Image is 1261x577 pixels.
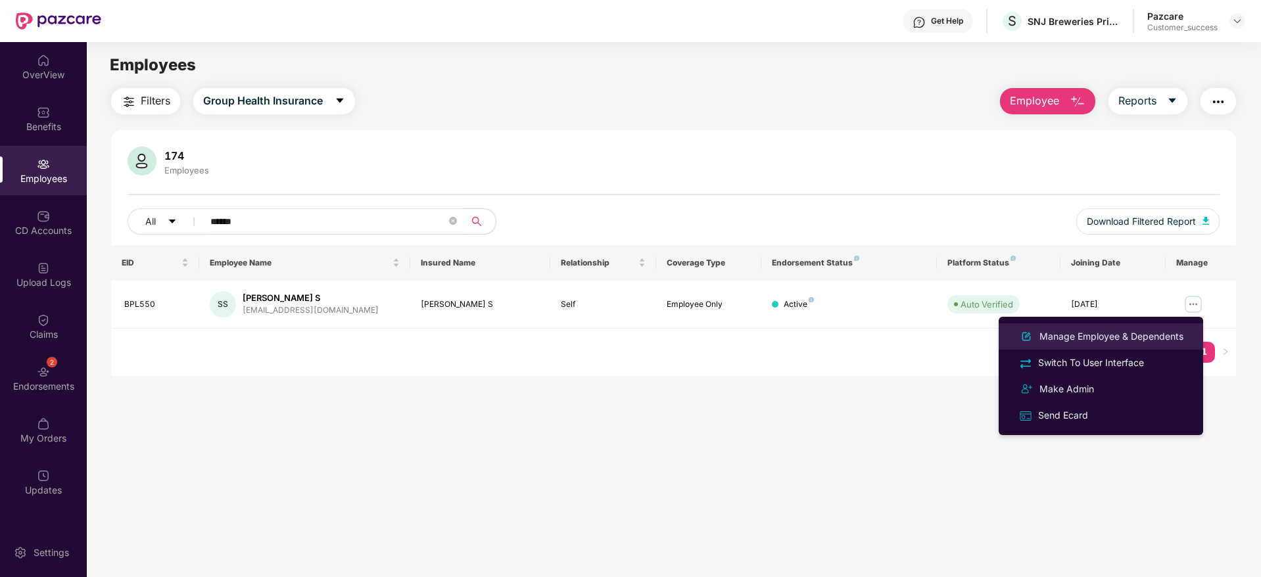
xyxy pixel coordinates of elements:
[931,16,963,26] div: Get Help
[111,245,199,281] th: EID
[1071,298,1155,311] div: [DATE]
[961,298,1013,311] div: Auto Verified
[121,94,137,110] img: svg+xml;base64,PHN2ZyB4bWxucz0iaHR0cDovL3d3dy53My5vcmcvMjAwMC9zdmciIHdpZHRoPSIyNCIgaGVpZ2h0PSIyNC...
[464,216,489,227] span: search
[14,546,27,559] img: svg+xml;base64,PHN2ZyBpZD0iU2V0dGluZy0yMHgyMCIgeG1sbnM9Imh0dHA6Ly93d3cudzMub3JnLzIwMDAvc3ZnIiB3aW...
[16,12,101,30] img: New Pazcare Logo
[162,165,212,175] div: Employees
[1087,214,1196,229] span: Download Filtered Report
[199,245,410,281] th: Employee Name
[37,106,50,119] img: svg+xml;base64,PHN2ZyBpZD0iQmVuZWZpdHMiIHhtbG5zPSJodHRwOi8vd3d3LnczLm9yZy8yMDAwL3N2ZyIgd2lkdGg9Ij...
[1167,95,1178,107] span: caret-down
[854,256,859,261] img: svg+xml;base64,PHN2ZyB4bWxucz0iaHR0cDovL3d3dy53My5vcmcvMjAwMC9zdmciIHdpZHRoPSI4IiBoZWlnaHQ9IjgiIH...
[1018,381,1034,397] img: svg+xml;base64,PHN2ZyB4bWxucz0iaHR0cDovL3d3dy53My5vcmcvMjAwMC9zdmciIHdpZHRoPSIyNCIgaGVpZ2h0PSIyNC...
[784,298,814,311] div: Active
[37,262,50,275] img: svg+xml;base64,PHN2ZyBpZD0iVXBsb2FkX0xvZ3MiIGRhdGEtbmFtZT0iVXBsb2FkIExvZ3MiIHhtbG5zPSJodHRwOi8vd3...
[1018,356,1033,371] img: svg+xml;base64,PHN2ZyB4bWxucz0iaHR0cDovL3d3dy53My5vcmcvMjAwMC9zdmciIHdpZHRoPSIyNCIgaGVpZ2h0PSIyNC...
[1028,15,1120,28] div: SNJ Breweries Private limited
[1035,408,1091,423] div: Send Ecard
[1147,22,1218,33] div: Customer_success
[128,147,156,175] img: svg+xml;base64,PHN2ZyB4bWxucz0iaHR0cDovL3d3dy53My5vcmcvMjAwMC9zdmciIHhtbG5zOnhsaW5rPSJodHRwOi8vd3...
[124,298,189,311] div: BPL550
[947,258,1049,268] div: Platform Status
[111,88,180,114] button: Filters
[667,298,751,311] div: Employee Only
[335,95,345,107] span: caret-down
[47,357,57,367] div: 2
[1108,88,1187,114] button: Reportscaret-down
[128,208,208,235] button: Allcaret-down
[1183,294,1204,315] img: manageButton
[550,245,655,281] th: Relationship
[1215,342,1236,363] button: right
[168,217,177,227] span: caret-down
[561,298,645,311] div: Self
[421,298,540,311] div: [PERSON_NAME] S
[1000,88,1095,114] button: Employee
[656,245,761,281] th: Coverage Type
[1070,94,1085,110] img: svg+xml;base64,PHN2ZyB4bWxucz0iaHR0cDovL3d3dy53My5vcmcvMjAwMC9zdmciIHhtbG5zOnhsaW5rPSJodHRwOi8vd3...
[1076,208,1220,235] button: Download Filtered Report
[1035,356,1147,370] div: Switch To User Interface
[37,417,50,430] img: svg+xml;base64,PHN2ZyBpZD0iTXlfT3JkZXJzIiBkYXRhLW5hbWU9Ik15IE9yZGVycyIgeG1sbnM9Imh0dHA6Ly93d3cudz...
[1118,93,1156,109] span: Reports
[1008,13,1016,29] span: S
[37,54,50,67] img: svg+xml;base64,PHN2ZyBpZD0iSG9tZSIgeG1sbnM9Imh0dHA6Ly93d3cudzMub3JnLzIwMDAvc3ZnIiB3aWR0aD0iMjAiIG...
[1010,93,1059,109] span: Employee
[1222,348,1229,356] span: right
[464,208,496,235] button: search
[243,292,379,304] div: [PERSON_NAME] S
[37,365,50,379] img: svg+xml;base64,PHN2ZyBpZD0iRW5kb3JzZW1lbnRzIiB4bWxucz0iaHR0cDovL3d3dy53My5vcmcvMjAwMC9zdmciIHdpZH...
[37,158,50,171] img: svg+xml;base64,PHN2ZyBpZD0iRW1wbG95ZWVzIiB4bWxucz0iaHR0cDovL3d3dy53My5vcmcvMjAwMC9zdmciIHdpZHRoPS...
[913,16,926,29] img: svg+xml;base64,PHN2ZyBpZD0iSGVscC0zMngzMiIgeG1sbnM9Imh0dHA6Ly93d3cudzMub3JnLzIwMDAvc3ZnIiB3aWR0aD...
[1166,245,1236,281] th: Manage
[1215,342,1236,363] li: Next Page
[203,93,323,109] span: Group Health Insurance
[449,217,457,225] span: close-circle
[449,216,457,228] span: close-circle
[193,88,355,114] button: Group Health Insurancecaret-down
[1037,329,1186,344] div: Manage Employee & Dependents
[410,245,551,281] th: Insured Name
[30,546,73,559] div: Settings
[243,304,379,317] div: [EMAIL_ADDRESS][DOMAIN_NAME]
[1232,16,1243,26] img: svg+xml;base64,PHN2ZyBpZD0iRHJvcGRvd24tMzJ4MzIiIHhtbG5zPSJodHRwOi8vd3d3LnczLm9yZy8yMDAwL3N2ZyIgd2...
[37,210,50,223] img: svg+xml;base64,PHN2ZyBpZD0iQ0RfQWNjb3VudHMiIGRhdGEtbmFtZT0iQ0QgQWNjb3VudHMiIHhtbG5zPSJodHRwOi8vd3...
[210,258,390,268] span: Employee Name
[210,291,236,317] div: SS
[110,55,196,74] span: Employees
[772,258,926,268] div: Endorsement Status
[122,258,179,268] span: EID
[1147,10,1218,22] div: Pazcare
[1018,329,1034,344] img: svg+xml;base64,PHN2ZyB4bWxucz0iaHR0cDovL3d3dy53My5vcmcvMjAwMC9zdmciIHhtbG5zOnhsaW5rPSJodHRwOi8vd3...
[162,149,212,162] div: 174
[1202,217,1209,225] img: svg+xml;base64,PHN2ZyB4bWxucz0iaHR0cDovL3d3dy53My5vcmcvMjAwMC9zdmciIHhtbG5zOnhsaW5rPSJodHRwOi8vd3...
[561,258,635,268] span: Relationship
[37,313,50,327] img: svg+xml;base64,PHN2ZyBpZD0iQ2xhaW0iIHhtbG5zPSJodHRwOi8vd3d3LnczLm9yZy8yMDAwL3N2ZyIgd2lkdGg9IjIwIi...
[1060,245,1166,281] th: Joining Date
[809,297,814,302] img: svg+xml;base64,PHN2ZyB4bWxucz0iaHR0cDovL3d3dy53My5vcmcvMjAwMC9zdmciIHdpZHRoPSI4IiBoZWlnaHQ9IjgiIH...
[1011,256,1016,261] img: svg+xml;base64,PHN2ZyB4bWxucz0iaHR0cDovL3d3dy53My5vcmcvMjAwMC9zdmciIHdpZHRoPSI4IiBoZWlnaHQ9IjgiIH...
[1194,342,1215,363] li: 1
[37,469,50,482] img: svg+xml;base64,PHN2ZyBpZD0iVXBkYXRlZCIgeG1sbnM9Imh0dHA6Ly93d3cudzMub3JnLzIwMDAvc3ZnIiB3aWR0aD0iMj...
[1194,342,1215,361] a: 1
[145,214,156,229] span: All
[141,93,170,109] span: Filters
[1210,94,1226,110] img: svg+xml;base64,PHN2ZyB4bWxucz0iaHR0cDovL3d3dy53My5vcmcvMjAwMC9zdmciIHdpZHRoPSIyNCIgaGVpZ2h0PSIyNC...
[1018,409,1033,423] img: svg+xml;base64,PHN2ZyB4bWxucz0iaHR0cDovL3d3dy53My5vcmcvMjAwMC9zdmciIHdpZHRoPSIxNiIgaGVpZ2h0PSIxNi...
[1037,382,1097,396] div: Make Admin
